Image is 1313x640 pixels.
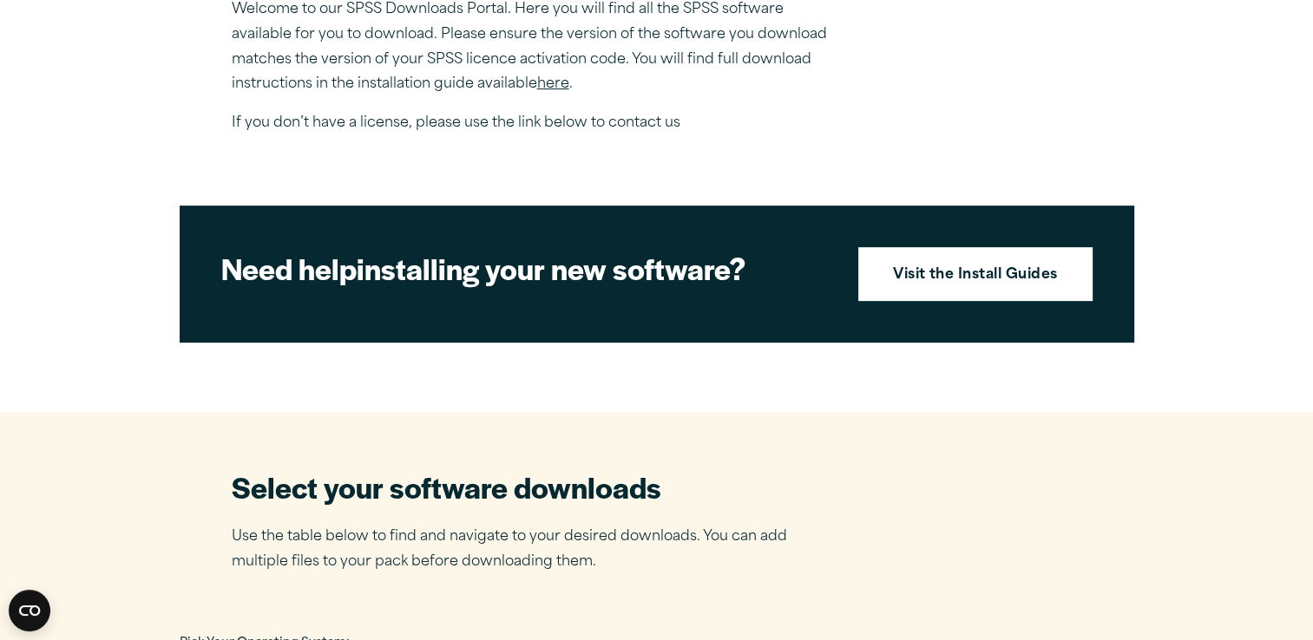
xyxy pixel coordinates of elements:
strong: Need help [221,247,357,289]
a: Visit the Install Guides [858,247,1093,301]
p: Use the table below to find and navigate to your desired downloads. You can add multiple files to... [232,525,813,575]
p: If you don’t have a license, please use the link below to contact us [232,111,839,136]
strong: Visit the Install Guides [893,264,1058,287]
button: Open CMP widget [9,590,50,631]
a: here [537,77,569,91]
h2: installing your new software? [221,249,829,288]
h2: Select your software downloads [232,467,813,506]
